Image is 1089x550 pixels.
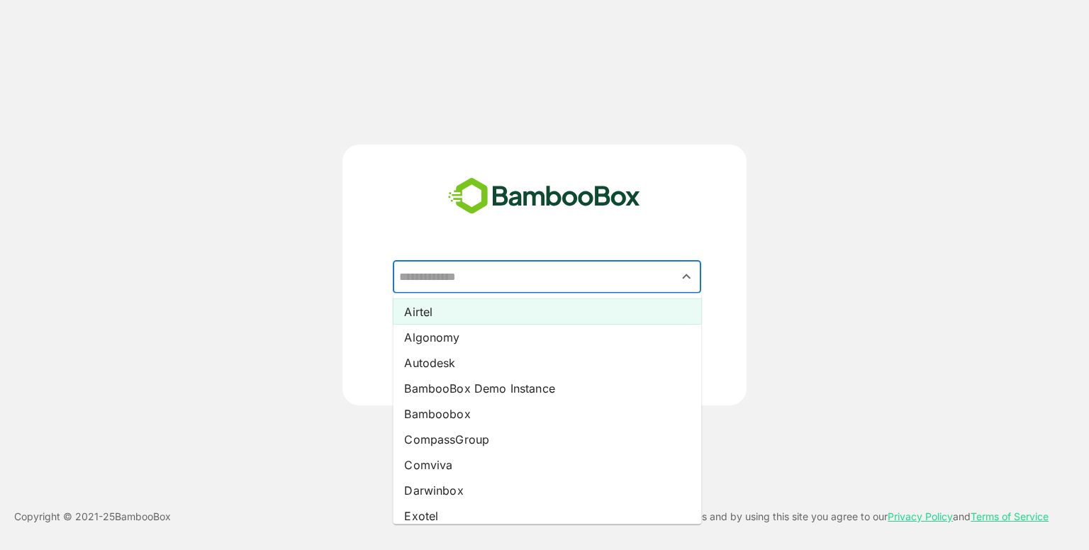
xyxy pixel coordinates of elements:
[393,503,701,529] li: Exotel
[440,173,648,220] img: bamboobox
[14,508,171,525] p: Copyright © 2021- 25 BambooBox
[393,427,701,452] li: CompassGroup
[393,478,701,503] li: Darwinbox
[393,401,701,427] li: Bamboobox
[393,299,701,325] li: Airtel
[393,452,701,478] li: Comviva
[393,376,701,401] li: BambooBox Demo Instance
[888,510,953,522] a: Privacy Policy
[971,510,1049,522] a: Terms of Service
[393,325,701,350] li: Algonomy
[393,350,701,376] li: Autodesk
[606,508,1049,525] p: This site uses cookies and by using this site you agree to our and
[677,267,696,286] button: Close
